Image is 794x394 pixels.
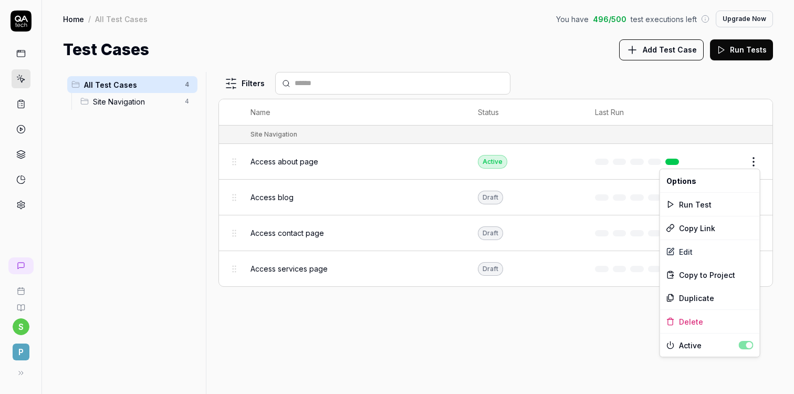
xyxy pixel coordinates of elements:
[679,269,735,281] span: Copy to Project
[660,240,760,263] a: Edit
[660,310,760,333] div: Delete
[660,193,760,216] div: Run Test
[666,175,696,186] span: Options
[660,216,760,240] div: Copy Link
[679,340,739,351] span: Active
[660,286,760,309] div: Duplicate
